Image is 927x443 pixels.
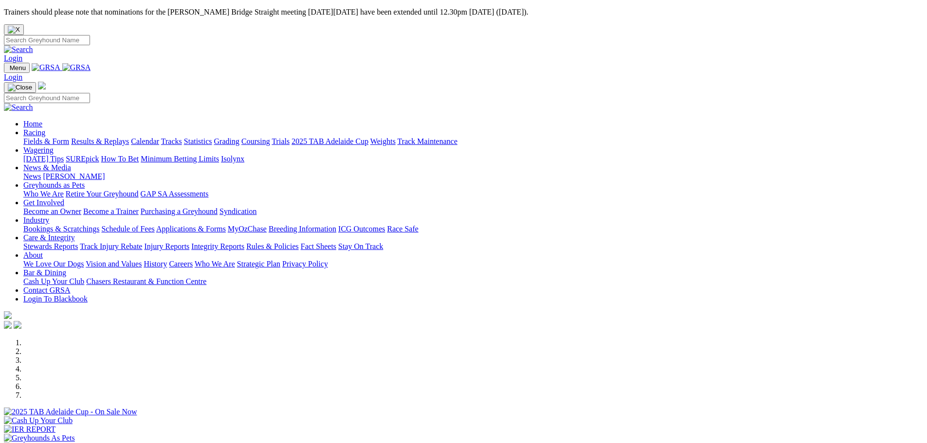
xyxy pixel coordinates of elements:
a: SUREpick [66,155,99,163]
div: Get Involved [23,207,923,216]
img: Greyhounds As Pets [4,434,75,443]
a: Coursing [241,137,270,145]
a: Fields & Form [23,137,69,145]
button: Toggle navigation [4,82,36,93]
a: Minimum Betting Limits [141,155,219,163]
a: Strategic Plan [237,260,280,268]
a: Statistics [184,137,212,145]
div: Care & Integrity [23,242,923,251]
div: Industry [23,225,923,233]
a: Track Injury Rebate [80,242,142,250]
a: Weights [370,137,396,145]
div: Bar & Dining [23,277,923,286]
a: News [23,172,41,180]
img: GRSA [32,63,60,72]
a: Careers [169,260,193,268]
a: Privacy Policy [282,260,328,268]
p: Trainers should please note that nominations for the [PERSON_NAME] Bridge Straight meeting [DATE]... [4,8,923,17]
a: History [144,260,167,268]
input: Search [4,35,90,45]
a: About [23,251,43,259]
a: Race Safe [387,225,418,233]
a: Injury Reports [144,242,189,250]
a: Contact GRSA [23,286,70,294]
a: Bookings & Scratchings [23,225,99,233]
a: Cash Up Your Club [23,277,84,285]
img: Search [4,45,33,54]
a: Applications & Forms [156,225,226,233]
a: MyOzChase [228,225,267,233]
a: Tracks [161,137,182,145]
a: Become an Owner [23,207,81,215]
img: Close [8,84,32,91]
a: Login [4,54,22,62]
a: Bar & Dining [23,268,66,277]
a: Isolynx [221,155,244,163]
a: Who We Are [195,260,235,268]
img: twitter.svg [14,321,21,329]
div: Greyhounds as Pets [23,190,923,198]
a: News & Media [23,163,71,172]
a: Greyhounds as Pets [23,181,85,189]
a: Purchasing a Greyhound [141,207,218,215]
a: Become a Trainer [83,207,139,215]
img: logo-grsa-white.png [4,311,12,319]
button: Toggle navigation [4,63,30,73]
a: Care & Integrity [23,233,75,242]
a: Integrity Reports [191,242,244,250]
a: Vision and Values [86,260,142,268]
div: News & Media [23,172,923,181]
a: Home [23,120,42,128]
a: Schedule of Fees [101,225,154,233]
a: Rules & Policies [246,242,299,250]
a: [DATE] Tips [23,155,64,163]
a: Who We Are [23,190,64,198]
a: How To Bet [101,155,139,163]
a: Get Involved [23,198,64,207]
a: Chasers Restaurant & Function Centre [86,277,206,285]
a: Grading [214,137,239,145]
img: Search [4,103,33,112]
a: Breeding Information [269,225,336,233]
img: logo-grsa-white.png [38,82,46,89]
a: Track Maintenance [398,137,457,145]
img: facebook.svg [4,321,12,329]
a: Retire Your Greyhound [66,190,139,198]
button: Close [4,24,24,35]
a: We Love Our Dogs [23,260,84,268]
a: Stewards Reports [23,242,78,250]
img: GRSA [62,63,91,72]
img: IER REPORT [4,425,55,434]
a: 2025 TAB Adelaide Cup [291,137,368,145]
a: Calendar [131,137,159,145]
input: Search [4,93,90,103]
img: Cash Up Your Club [4,416,73,425]
img: 2025 TAB Adelaide Cup - On Sale Now [4,408,137,416]
a: GAP SA Assessments [141,190,209,198]
div: About [23,260,923,268]
a: Syndication [219,207,256,215]
a: Results & Replays [71,137,129,145]
a: Racing [23,128,45,137]
a: Stay On Track [338,242,383,250]
a: [PERSON_NAME] [43,172,105,180]
span: Menu [10,64,26,71]
img: X [8,26,20,34]
a: Fact Sheets [301,242,336,250]
div: Racing [23,137,923,146]
a: Trials [272,137,290,145]
a: Wagering [23,146,54,154]
a: ICG Outcomes [338,225,385,233]
a: Login To Blackbook [23,295,88,303]
a: Login [4,73,22,81]
a: Industry [23,216,49,224]
div: Wagering [23,155,923,163]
